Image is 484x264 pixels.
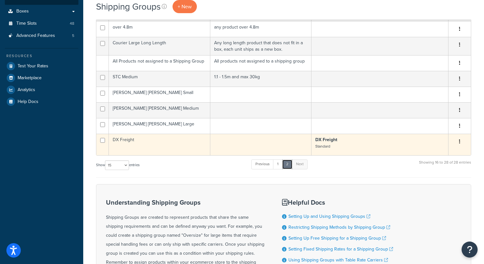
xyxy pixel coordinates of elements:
[288,224,390,231] a: Restricting Shipping Methods by Shipping Group
[292,159,308,169] a: Next
[282,159,293,169] a: 2
[315,136,337,143] strong: DX Freight
[210,55,312,71] td: All products not assigned to a shipping group
[109,87,210,102] td: [PERSON_NAME] [PERSON_NAME] Small
[16,9,29,14] span: Boxes
[462,242,478,258] button: Open Resource Center
[5,84,78,96] a: Analytics
[315,143,330,149] small: Standard
[5,18,78,30] a: Time Slots 48
[109,102,210,118] td: [PERSON_NAME] [PERSON_NAME] Medium
[288,213,370,220] a: Setting Up and Using Shipping Groups
[5,30,78,42] a: Advanced Features 5
[109,37,210,55] td: Courier Large Long Length
[288,246,393,252] a: Setting Fixed Shipping Rates for a Shipping Group
[70,21,74,26] span: 48
[5,72,78,84] a: Marketplace
[251,159,274,169] a: Previous
[5,30,78,42] li: Advanced Features
[96,160,140,170] label: Show entries
[210,37,312,55] td: Any long length product that does not fit in a box, each unit ships as a new box.
[16,33,55,38] span: Advanced Features
[18,75,42,81] span: Marketplace
[5,53,78,59] div: Resources
[109,55,210,71] td: All Products not assigned to a Shipping Group
[178,3,192,10] span: + New
[273,159,283,169] a: 1
[106,199,266,206] h3: Understanding Shipping Groups
[210,21,312,37] td: any product over 4.8m
[288,257,388,263] a: Using Shipping Groups with Table Rate Carriers
[105,160,129,170] select: Showentries
[16,21,37,26] span: Time Slots
[5,60,78,72] a: Test Your Rates
[288,235,386,242] a: Setting Up Free Shipping for a Shipping Group
[18,87,35,93] span: Analytics
[96,0,161,13] h1: Shipping Groups
[5,96,78,107] a: Help Docs
[109,134,210,155] td: DX Freight
[72,33,74,38] span: 5
[5,18,78,30] li: Time Slots
[109,71,210,87] td: STC Medium
[5,5,78,17] a: Boxes
[18,99,38,105] span: Help Docs
[109,118,210,134] td: [PERSON_NAME] [PERSON_NAME] Large
[282,199,427,206] h3: Helpful Docs
[210,71,312,87] td: 1.1 - 1.5m and max 30kg
[18,64,48,69] span: Test Your Rates
[419,159,471,173] div: Showing 16 to 28 of 28 entries
[109,21,210,37] td: over 4.8m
